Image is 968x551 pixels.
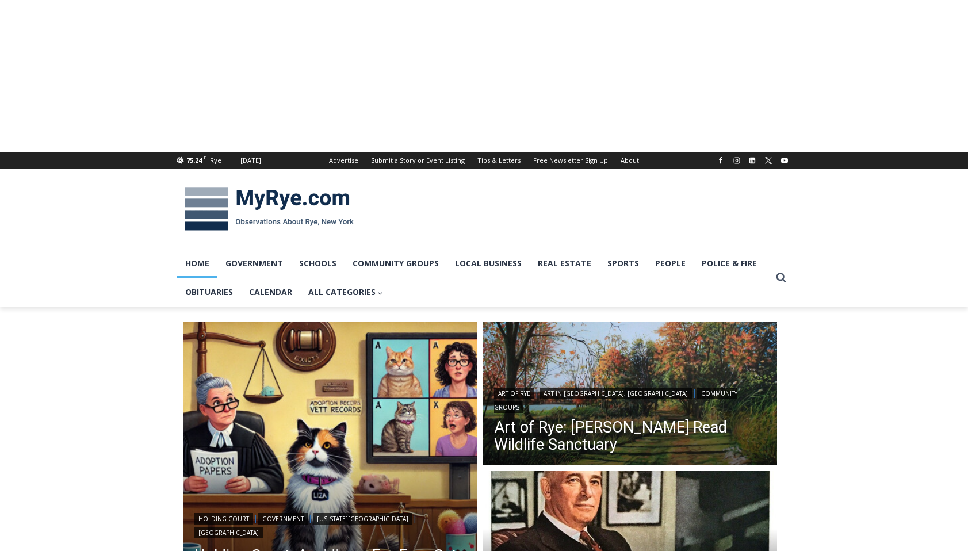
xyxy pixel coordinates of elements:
a: Art of Rye: [PERSON_NAME] Read Wildlife Sanctuary [494,419,766,453]
a: Linkedin [745,154,759,167]
a: Read More Art of Rye: Edith G. Read Wildlife Sanctuary [483,322,777,469]
a: Advertise [323,152,365,169]
a: YouTube [778,154,791,167]
a: Obituaries [177,278,241,307]
a: Holding Court [194,513,253,525]
nav: Secondary Navigation [323,152,645,169]
div: [DATE] [240,155,261,166]
nav: Primary Navigation [177,249,771,307]
img: MyRye.com [177,179,361,239]
a: All Categories [300,278,392,307]
a: Tips & Letters [471,152,527,169]
a: [US_STATE][GEOGRAPHIC_DATA] [313,513,412,525]
span: All Categories [308,286,384,299]
a: [GEOGRAPHIC_DATA] [194,527,263,538]
a: Home [177,249,217,278]
a: Government [258,513,308,525]
div: Rye [210,155,221,166]
span: 75.24 [186,156,202,164]
a: Facebook [714,154,728,167]
a: Calendar [241,278,300,307]
a: Police & Fire [694,249,765,278]
div: | | | [194,511,466,538]
button: View Search Form [771,267,791,288]
a: People [647,249,694,278]
a: Community Groups [345,249,447,278]
a: Submit a Story or Event Listing [365,152,471,169]
a: Schools [291,249,345,278]
a: Sports [599,249,647,278]
a: Art in [GEOGRAPHIC_DATA], [GEOGRAPHIC_DATA] [540,388,692,399]
a: Art of Rye [494,388,534,399]
a: Free Newsletter Sign Up [527,152,614,169]
div: | | [494,385,766,413]
a: Government [217,249,291,278]
img: (PHOTO: Edith G. Read Wildlife Sanctuary (Acrylic 12x24). Trail along Playland Lake. By Elizabeth... [483,322,777,469]
a: Instagram [730,154,744,167]
a: X [762,154,775,167]
a: Real Estate [530,249,599,278]
a: Local Business [447,249,530,278]
span: F [204,154,206,160]
a: About [614,152,645,169]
